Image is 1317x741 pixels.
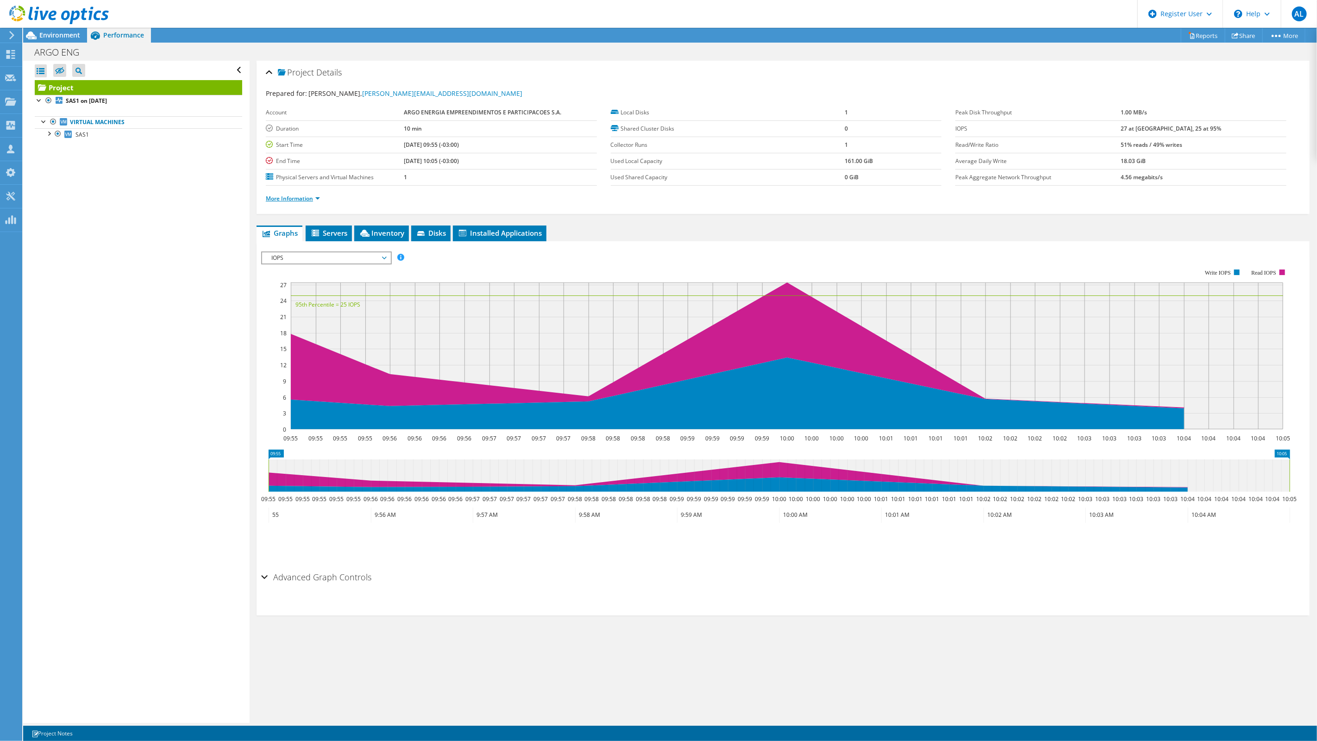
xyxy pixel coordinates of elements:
[789,495,803,503] text: 10:00
[408,434,422,442] text: 09:56
[955,108,1121,117] label: Peak Disk Throughput
[584,495,599,503] text: 09:58
[845,157,873,165] b: 161.00 GiB
[680,434,695,442] text: 09:59
[840,495,854,503] text: 10:00
[35,80,242,95] a: Project
[1146,495,1160,503] text: 10:03
[1121,108,1147,116] b: 1.00 MB/s
[267,252,386,264] span: IOPS
[955,173,1121,182] label: Peak Aggregate Network Throughput
[283,377,286,385] text: 9
[1225,28,1263,43] a: Share
[823,495,837,503] text: 10:00
[925,495,939,503] text: 10:01
[280,329,287,337] text: 18
[879,434,893,442] text: 10:01
[404,108,561,116] b: ARGO ENERGIA EMPREENDIMENTOS E PARTICIPACOES S.A.
[1177,434,1191,442] text: 10:04
[551,495,565,503] text: 09:57
[1077,434,1091,442] text: 10:03
[283,409,286,417] text: 3
[359,228,404,238] span: Inventory
[30,47,94,57] h1: ARGO ENG
[636,495,650,503] text: 09:58
[35,128,242,140] a: SAS1
[364,495,378,503] text: 09:56
[611,108,845,117] label: Local Disks
[278,495,293,503] text: 09:55
[772,495,786,503] text: 10:00
[1061,495,1075,503] text: 10:02
[261,495,276,503] text: 09:55
[1010,495,1024,503] text: 10:02
[993,495,1007,503] text: 10:02
[1234,10,1242,18] svg: \n
[310,228,347,238] span: Servers
[103,31,144,39] span: Performance
[652,495,667,503] text: 09:58
[308,89,522,98] span: [PERSON_NAME],
[1121,125,1221,132] b: 27 at [GEOGRAPHIC_DATA], 25 at 95%
[266,140,404,150] label: Start Time
[857,495,871,503] text: 10:00
[1231,495,1246,503] text: 10:04
[806,495,820,503] text: 10:00
[611,140,845,150] label: Collector Runs
[568,495,582,503] text: 09:58
[483,495,497,503] text: 09:57
[261,228,298,238] span: Graphs
[955,124,1121,133] label: IOPS
[316,67,342,78] span: Details
[1251,270,1276,276] text: Read IOPS
[266,89,307,98] label: Prepared for:
[1121,141,1182,149] b: 51% reads / 49% writes
[556,434,571,442] text: 09:57
[1152,434,1166,442] text: 10:03
[280,281,287,289] text: 27
[978,434,992,442] text: 10:02
[404,125,422,132] b: 10 min
[507,434,521,442] text: 09:57
[1292,6,1307,21] span: AL
[1027,495,1041,503] text: 10:02
[1163,495,1178,503] text: 10:03
[1197,495,1211,503] text: 10:04
[959,495,973,503] text: 10:01
[1214,495,1229,503] text: 10:04
[1265,495,1279,503] text: 10:04
[404,141,459,149] b: [DATE] 09:55 (-03:00)
[278,68,314,77] span: Project
[266,157,404,166] label: End Time
[457,434,471,442] text: 09:56
[1226,434,1241,442] text: 10:04
[1003,434,1017,442] text: 10:02
[611,124,845,133] label: Shared Cluster Disks
[1201,434,1216,442] text: 10:04
[362,89,522,98] a: [PERSON_NAME][EMAIL_ADDRESS][DOMAIN_NAME]
[458,228,542,238] span: Installed Applications
[346,495,361,503] text: 09:55
[1112,495,1127,503] text: 10:03
[953,434,968,442] text: 10:01
[738,495,752,503] text: 09:59
[1248,495,1263,503] text: 10:04
[482,434,496,442] text: 09:57
[283,434,298,442] text: 09:55
[35,95,242,107] a: SAS1 on [DATE]
[1180,495,1195,503] text: 10:04
[500,495,514,503] text: 09:57
[730,434,744,442] text: 09:59
[705,434,720,442] text: 09:59
[780,434,794,442] text: 10:00
[704,495,718,503] text: 09:59
[448,495,463,503] text: 09:56
[25,728,79,739] a: Project Notes
[280,313,287,321] text: 21
[261,568,371,586] h2: Advanced Graph Controls
[280,297,287,305] text: 24
[1121,173,1163,181] b: 4.56 megabits/s
[308,434,323,442] text: 09:55
[266,173,404,182] label: Physical Servers and Virtual Machines
[1095,495,1110,503] text: 10:03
